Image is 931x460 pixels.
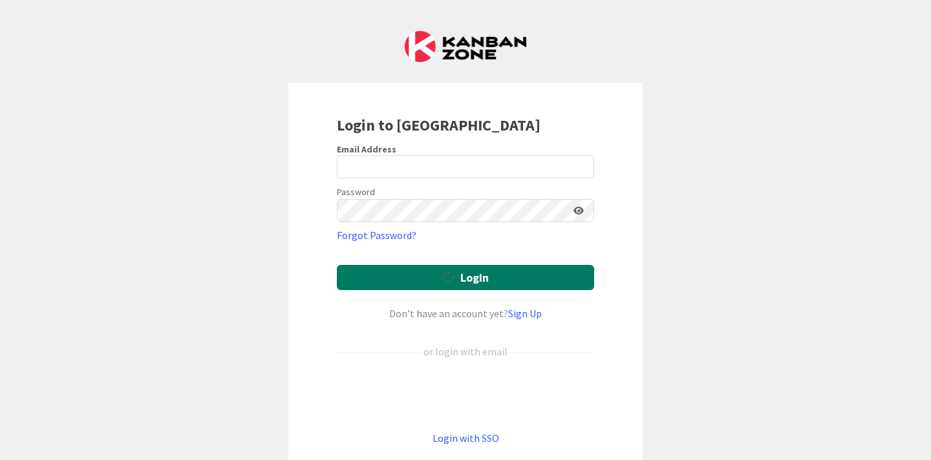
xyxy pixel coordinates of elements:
a: Login with SSO [433,432,499,444]
button: Login [337,265,594,290]
b: Login to [GEOGRAPHIC_DATA] [337,115,540,135]
div: or login with email [420,344,511,359]
a: Sign Up [508,307,542,320]
img: Kanban Zone [405,31,526,62]
div: Don’t have an account yet? [337,306,594,321]
label: Password [337,185,375,199]
iframe: Sign in with Google Button [330,381,601,409]
a: Forgot Password? [337,227,416,243]
label: Email Address [337,143,396,155]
